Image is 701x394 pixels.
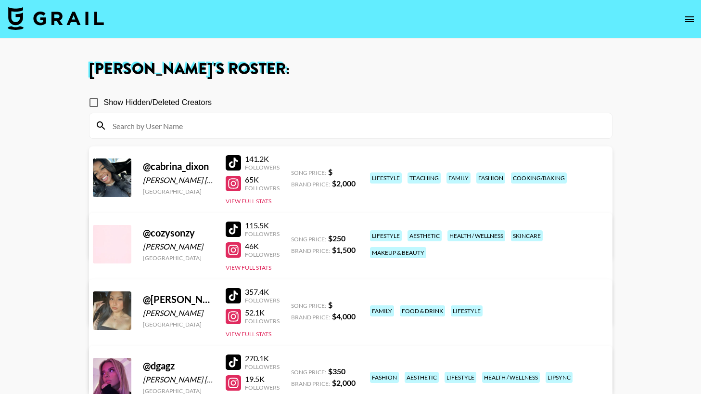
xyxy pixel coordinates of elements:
div: @ cozysonzy [143,227,214,239]
div: skincare [511,230,543,241]
strong: $ 250 [328,234,345,243]
strong: $ 2,000 [332,378,356,387]
span: Brand Price: [291,314,330,321]
div: 19.5K [245,374,280,384]
span: Song Price: [291,368,326,376]
div: Followers [245,317,280,325]
div: 65K [245,175,280,184]
div: [PERSON_NAME] [GEOGRAPHIC_DATA][PERSON_NAME] [143,175,214,185]
strong: $ 4,000 [332,312,356,321]
div: 357.4K [245,287,280,297]
div: Followers [245,230,280,237]
h1: [PERSON_NAME] 's Roster: [89,62,612,77]
div: lifestyle [370,230,402,241]
span: Show Hidden/Deleted Creators [104,97,212,108]
div: [GEOGRAPHIC_DATA] [143,321,214,328]
div: @ dgagz [143,360,214,372]
div: lipsync [546,372,573,383]
img: Grail Talent [8,7,104,30]
div: aesthetic [408,230,442,241]
div: 46K [245,241,280,251]
div: Followers [245,363,280,370]
strong: $ 2,000 [332,179,356,188]
div: fashion [370,372,399,383]
strong: $ 1,500 [332,245,356,254]
div: 270.1K [245,354,280,363]
span: Brand Price: [291,380,330,387]
div: cooking/baking [511,172,567,184]
span: Brand Price: [291,181,330,188]
strong: $ [328,300,332,309]
div: Followers [245,184,280,192]
div: Followers [245,384,280,391]
div: [PERSON_NAME] [143,308,214,318]
div: health / wellness [482,372,540,383]
div: Followers [245,297,280,304]
div: lifestyle [445,372,476,383]
div: aesthetic [405,372,439,383]
div: @ cabrina_dixon [143,160,214,172]
strong: $ 350 [328,367,345,376]
div: fashion [476,172,505,184]
div: food & drink [400,305,445,316]
div: [GEOGRAPHIC_DATA] [143,188,214,195]
div: lifestyle [451,305,483,316]
div: family [370,305,394,316]
button: open drawer [680,10,699,29]
div: 52.1K [245,308,280,317]
span: Song Price: [291,236,326,243]
div: lifestyle [370,172,402,184]
button: View Full Stats [226,264,271,271]
strong: $ [328,167,332,176]
div: [PERSON_NAME] [143,242,214,251]
div: [GEOGRAPHIC_DATA] [143,254,214,262]
div: 115.5K [245,221,280,230]
span: Brand Price: [291,247,330,254]
div: @ [PERSON_NAME].reynaaa [143,293,214,305]
div: teaching [408,172,441,184]
span: Song Price: [291,302,326,309]
div: 141.2K [245,154,280,164]
input: Search by User Name [107,118,606,133]
span: Song Price: [291,169,326,176]
button: View Full Stats [226,197,271,205]
div: makeup & beauty [370,247,426,258]
div: Followers [245,164,280,171]
div: family [446,172,471,184]
div: health / wellness [447,230,505,241]
div: [PERSON_NAME] [PERSON_NAME] [143,375,214,384]
button: View Full Stats [226,330,271,338]
div: Followers [245,251,280,258]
